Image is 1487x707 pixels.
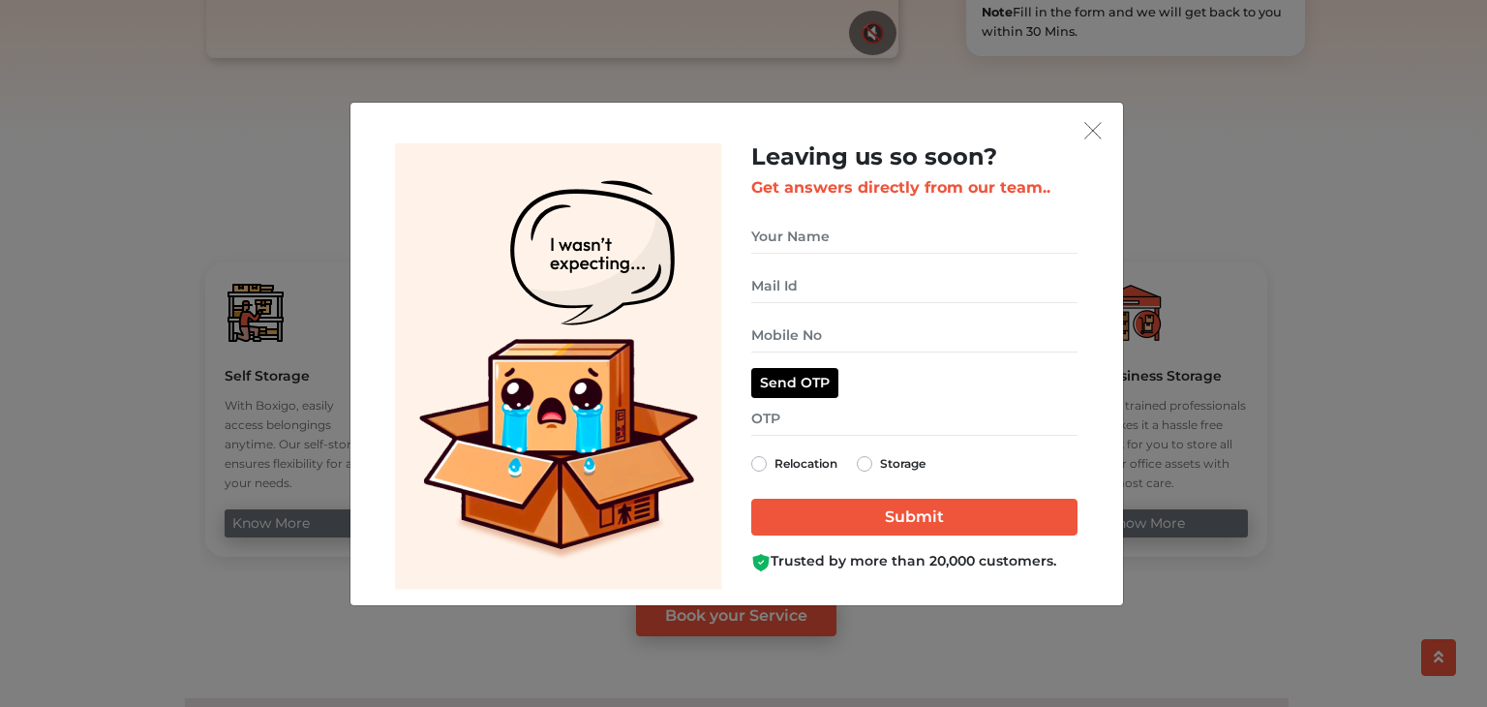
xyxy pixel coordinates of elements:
div: Trusted by more than 20,000 customers. [751,551,1077,571]
label: Relocation [774,452,837,476]
img: Lead Welcome Image [395,143,722,590]
input: OTP [751,402,1077,436]
input: Mail Id [751,269,1077,303]
h3: Get answers directly from our team.. [751,178,1077,197]
label: Storage [880,452,926,476]
input: Mobile No [751,319,1077,353]
img: Boxigo Customer Shield [751,553,771,572]
h2: Leaving us so soon? [751,143,1077,171]
input: Your Name [751,220,1077,254]
input: Submit [751,499,1077,536]
button: Send OTP [751,368,838,398]
img: exit [1084,122,1102,139]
